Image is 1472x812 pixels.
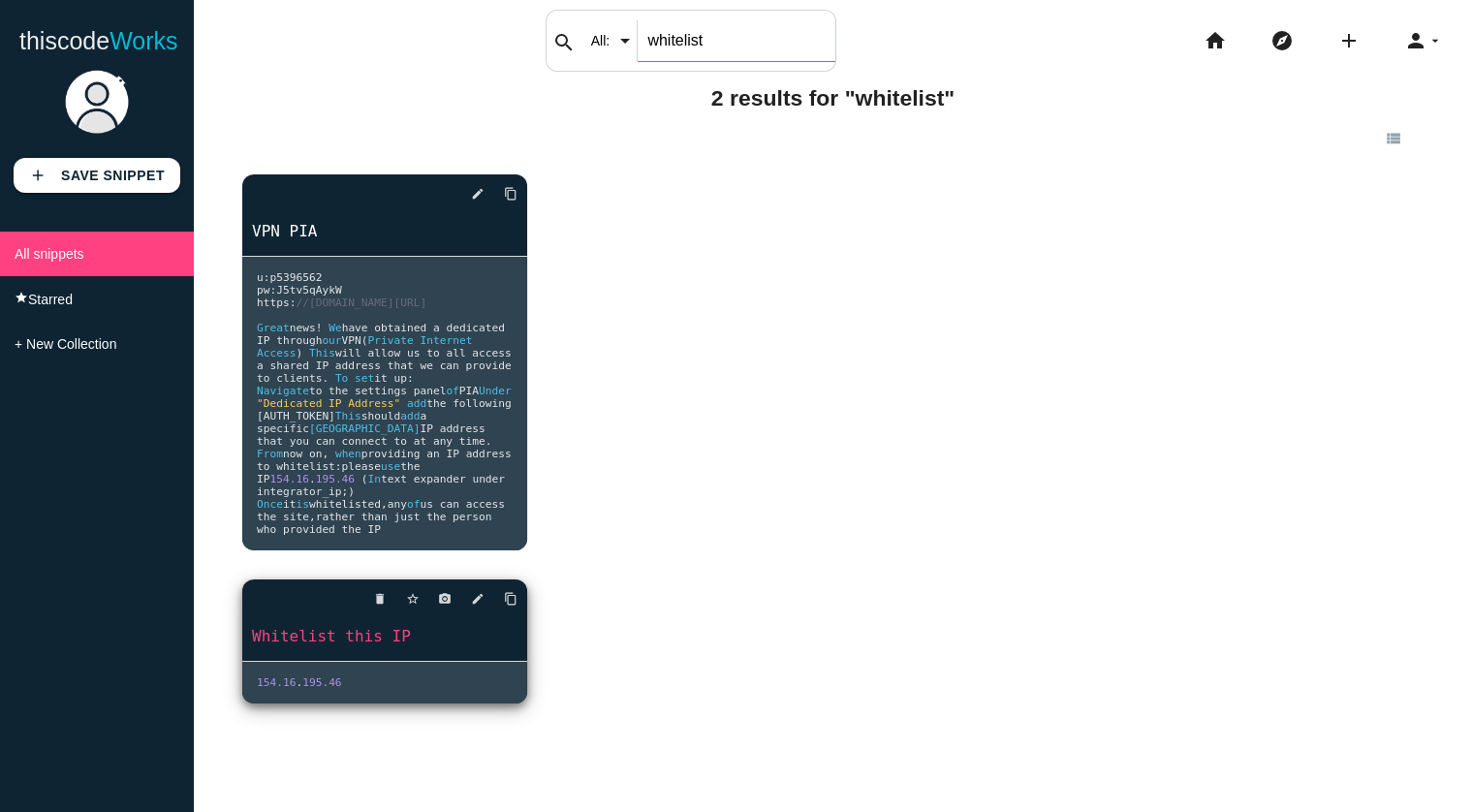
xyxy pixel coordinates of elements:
[373,581,387,616] i: delete
[309,511,316,523] span: ,
[455,581,485,616] a: edit
[1427,10,1443,72] i: arrow_drop_down
[309,498,381,511] span: whitelisted
[257,271,322,297] span: p5396562 pw
[63,68,131,136] img: user.png
[381,498,388,511] span: ,
[368,473,381,485] span: In
[407,372,414,385] span: :
[322,372,329,385] span: .
[423,581,452,616] a: photo_camera
[485,435,492,448] span: .
[257,460,426,485] span: the IP
[257,284,342,309] span: J5tv5qAykW https
[479,385,512,397] span: Under
[406,581,420,616] i: star_border
[400,410,420,422] span: add
[446,385,458,397] span: of
[420,334,472,347] span: Internet
[361,410,400,422] span: should
[335,410,361,422] span: This
[455,176,485,211] a: edit
[309,385,446,397] span: to the settings panel
[15,291,28,304] i: star
[296,676,302,689] span: .
[302,676,341,689] span: 195.46
[335,460,342,473] span: :
[257,511,498,536] span: rather than just the person who provided the IP
[438,581,452,616] i: photo_camera
[290,297,297,309] span: :
[638,20,834,61] input: Search my snippets
[15,336,116,352] span: + New Collection
[1204,10,1227,72] i: home
[1337,10,1361,72] i: add
[15,246,84,262] span: All snippets
[257,473,512,498] span: text expander under integrator_ip
[283,498,296,511] span: it
[407,498,420,511] span: of
[388,498,407,511] span: any
[368,334,414,347] span: Private
[242,625,527,647] a: Whitelist this IP
[257,397,517,422] span: the following [AUTH_TOKEN]
[269,284,276,297] span: :
[471,176,485,211] i: edit
[355,372,374,385] span: set
[19,10,178,72] a: thiscodeWorks
[1385,121,1402,154] i: view_list
[361,473,368,485] span: (
[257,322,512,347] span: have obtained a dedicated IP through
[488,581,517,616] a: Copy to Clipboard
[264,271,270,284] span: :
[381,460,400,473] span: use
[504,176,517,211] i: content_copy
[257,422,492,448] span: IP address that you can connect to at any time
[257,397,400,410] span: "Dedicated IP Address"
[257,448,283,460] span: From
[269,473,308,485] span: 154.16
[335,448,361,460] span: when
[257,498,512,523] span: us can access the site
[374,372,407,385] span: it up
[242,220,527,242] a: VPN PIA
[296,347,302,359] span: )
[257,448,518,473] span: providing an IP address to whitelist
[361,334,368,347] span: (
[316,473,355,485] span: 195.46
[488,176,517,211] a: Copy to Clipboard
[257,498,283,511] span: Once
[309,347,335,359] span: This
[257,676,296,689] span: 154.16
[290,322,316,334] span: news
[316,322,323,334] span: !
[342,485,355,498] span: ;)
[342,460,381,473] span: please
[257,347,296,359] span: Access
[322,448,329,460] span: ,
[309,473,316,485] span: .
[459,385,479,397] span: PIA
[342,334,361,347] span: VPN
[257,385,309,397] span: Navigate
[329,322,341,334] span: We
[1270,10,1294,72] i: explore
[1404,10,1427,72] i: person
[257,271,264,284] span: u
[283,448,322,460] span: now on
[29,158,47,193] i: add
[110,27,177,54] span: Works
[504,581,517,616] i: content_copy
[335,372,348,385] span: To
[407,397,426,410] span: add
[296,498,308,511] span: is
[358,581,387,616] a: delete
[547,11,581,71] button: search
[552,12,576,74] i: search
[471,581,485,616] i: edit
[1368,120,1424,155] a: view_list
[257,347,517,385] span: will allow us to all access a shared IP address that we can provide to clients
[257,410,433,435] span: a specific
[61,168,165,183] b: Save Snippet
[322,334,341,347] span: our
